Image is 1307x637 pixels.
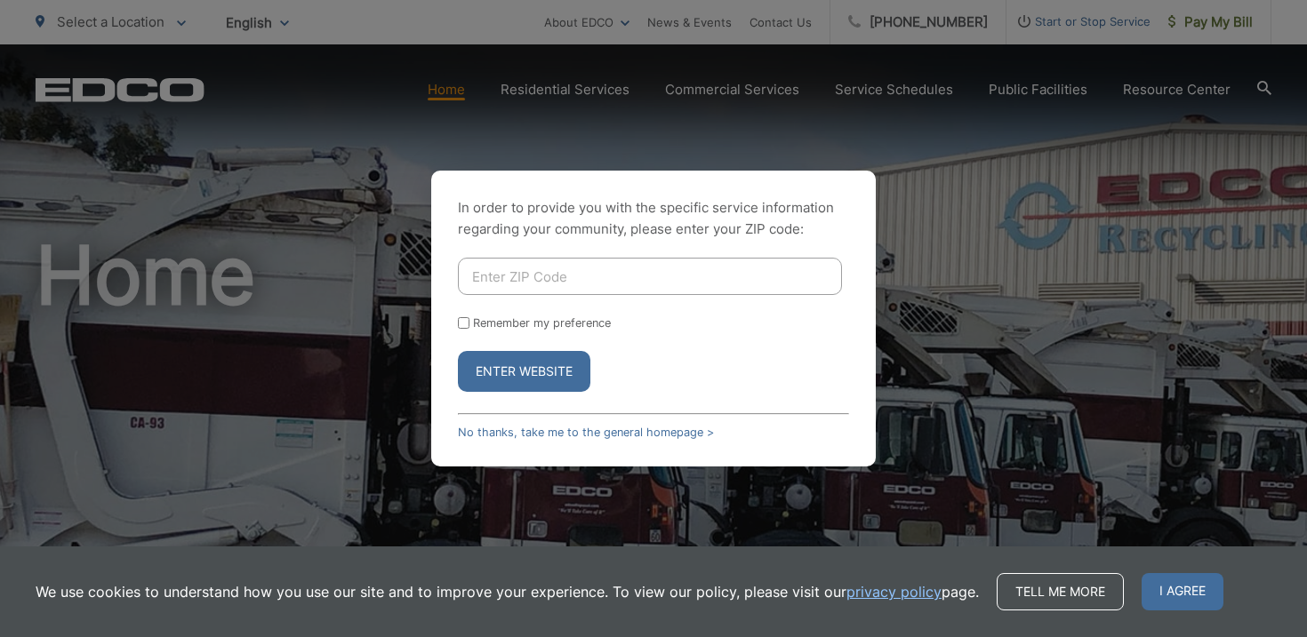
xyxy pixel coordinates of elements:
a: Tell me more [997,573,1124,610]
a: No thanks, take me to the general homepage > [458,426,714,439]
a: privacy policy [846,581,942,602]
p: In order to provide you with the specific service information regarding your community, please en... [458,197,849,240]
span: I agree [1142,573,1223,610]
label: Remember my preference [473,316,611,330]
p: We use cookies to understand how you use our site and to improve your experience. To view our pol... [36,581,979,602]
button: Enter Website [458,351,590,392]
input: Enter ZIP Code [458,258,842,295]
